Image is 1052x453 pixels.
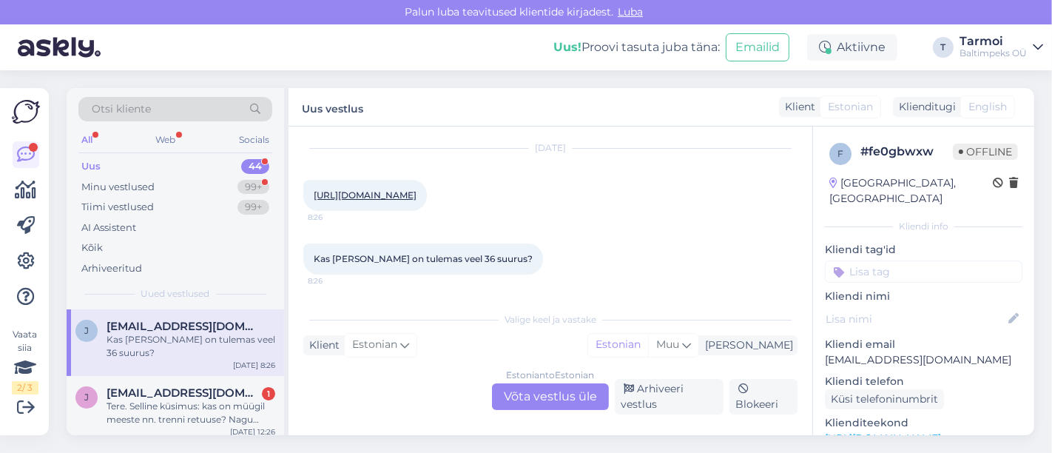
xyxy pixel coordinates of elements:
[829,175,993,207] div: [GEOGRAPHIC_DATA], [GEOGRAPHIC_DATA]
[81,180,155,195] div: Minu vestlused
[825,352,1022,368] p: [EMAIL_ADDRESS][DOMAIN_NAME]
[825,337,1022,352] p: Kliendi email
[492,383,609,410] div: Võta vestlus üle
[262,387,275,400] div: 1
[825,415,1022,431] p: Klienditeekond
[237,200,269,215] div: 99+
[837,148,843,159] span: f
[825,261,1022,283] input: Lisa tag
[613,5,647,19] span: Luba
[314,253,533,264] span: Kas [PERSON_NAME] on tulemas veel 36 suurus?
[825,389,944,409] div: Küsi telefoninumbrit
[893,99,956,115] div: Klienditugi
[588,334,648,356] div: Estonian
[826,311,1005,327] input: Lisa nimi
[807,34,897,61] div: Aktiivne
[241,159,269,174] div: 44
[78,130,95,150] div: All
[107,320,260,333] span: janamottus@gmail.com
[107,333,275,360] div: Kas [PERSON_NAME] on tulemas veel 36 suurus?
[779,99,815,115] div: Klient
[92,101,151,117] span: Otsi kliente
[828,99,873,115] span: Estonian
[303,313,798,326] div: Valige keel ja vastake
[314,189,417,201] a: [URL][DOMAIN_NAME]
[960,36,1043,59] a: TarmoiBaltimpeks OÜ
[825,374,1022,389] p: Kliendi telefon
[303,338,340,353] div: Klient
[699,338,793,353] div: [PERSON_NAME]
[81,200,154,215] div: Tiimi vestlused
[953,144,1018,160] span: Offline
[825,432,941,445] a: [URL][DOMAIN_NAME]
[12,328,38,395] div: Vaata siia
[553,38,720,56] div: Proovi tasuta juba täna:
[507,369,595,382] div: Estonian to Estonian
[352,337,397,353] span: Estonian
[553,40,581,54] b: Uus!
[12,100,40,124] img: Askly Logo
[84,325,89,336] span: j
[81,241,103,255] div: Kõik
[237,180,269,195] div: 99+
[729,379,798,415] div: Blokeeri
[81,261,142,276] div: Arhiveeritud
[84,392,89,403] span: j
[107,400,275,426] div: Tere. Selline küsimus: kas on müügil meeste nn. trenni retuuse? Nagu liibukad, et ilusti ümber ja...
[233,360,275,371] div: [DATE] 8:26
[656,338,679,351] span: Muu
[933,37,954,58] div: T
[308,212,363,223] span: 8:26
[81,159,101,174] div: Uus
[825,220,1022,233] div: Kliendi info
[141,287,210,301] span: Uued vestlused
[230,426,275,437] div: [DATE] 12:26
[615,379,724,415] div: Arhiveeri vestlus
[308,275,363,286] span: 8:26
[236,130,272,150] div: Socials
[107,386,260,400] span: juulika.laanaru@mail.ee
[860,143,953,161] div: # fe0gbwxw
[81,221,136,235] div: AI Assistent
[960,47,1027,59] div: Baltimpeks OÜ
[825,289,1022,304] p: Kliendi nimi
[12,381,38,395] div: 2 / 3
[960,36,1027,47] div: Tarmoi
[302,97,363,117] label: Uus vestlus
[303,141,798,155] div: [DATE]
[825,242,1022,258] p: Kliendi tag'id
[153,130,179,150] div: Web
[726,33,789,61] button: Emailid
[968,99,1007,115] span: English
